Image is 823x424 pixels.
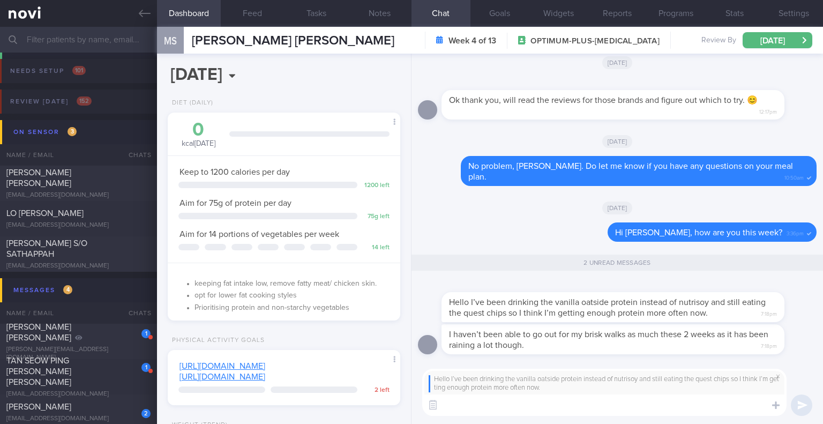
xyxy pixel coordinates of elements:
div: 0 [178,121,219,139]
div: [PERSON_NAME][EMAIL_ADDRESS][DOMAIN_NAME] [6,346,151,362]
span: [DATE] [602,135,633,148]
button: [DATE] [743,32,812,48]
div: 2 [141,409,151,418]
div: On sensor [11,125,79,139]
div: [EMAIL_ADDRESS][DOMAIN_NAME] [6,221,151,229]
span: 101 [72,66,86,75]
div: [EMAIL_ADDRESS][DOMAIN_NAME] [6,415,151,423]
div: Physical Activity Goals [168,337,265,345]
span: Ok thank you, will read the reviews for those brands and figure out which to try. 😊 [449,96,758,105]
div: 75 g left [363,213,390,221]
div: Messages [11,283,75,297]
div: kcal [DATE] [178,121,219,149]
span: Keep to 1200 calories per day [179,168,290,176]
span: LO [PERSON_NAME] [6,209,84,218]
span: 12:17pm [759,106,777,116]
div: 1 [141,363,151,372]
a: [URL][DOMAIN_NAME] [179,373,265,381]
strong: Week 4 of 13 [448,35,496,46]
div: MS [154,20,186,62]
div: 2 left [363,386,390,395]
span: No problem, [PERSON_NAME]. Do let me know if you have any questions on your meal plan. [468,162,793,181]
span: 3 [68,127,77,136]
div: 14 left [363,244,390,252]
div: Review [DATE] [8,94,94,109]
span: [DATE] [602,56,633,69]
div: Chats [114,302,157,324]
div: Needs setup [8,64,88,78]
div: [EMAIL_ADDRESS][DOMAIN_NAME] [6,262,151,270]
span: Hi [PERSON_NAME], how are you this week? [615,228,782,237]
div: [EMAIL_ADDRESS][DOMAIN_NAME] [6,390,151,398]
div: Hello I’ve been drinking the vanilla oatside protein instead of nutrisoy and still eating the que... [429,375,780,393]
a: [URL][DOMAIN_NAME] [179,362,265,370]
span: Review By [701,36,736,46]
span: 7:18pm [761,308,777,318]
li: keeping fat intake low, remove fatty meat/ chicken skin. [194,277,390,289]
span: 3:36pm [787,227,804,237]
span: [PERSON_NAME] [PERSON_NAME] [192,34,394,47]
div: 1200 left [363,182,390,190]
span: 4 [63,285,72,294]
div: Diet (Daily) [168,99,213,107]
span: [PERSON_NAME] [PERSON_NAME] [6,323,71,342]
span: I haven’t been able to go out for my brisk walks as much these 2 weeks as it has been raining a l... [449,330,768,349]
div: Chats [114,144,157,166]
span: OPTIMUM-PLUS-[MEDICAL_DATA] [530,36,659,47]
span: [DATE] [602,202,633,214]
span: 7:18pm [761,340,777,350]
span: Hello I’ve been drinking the vanilla oatside protein instead of nutrisoy and still eating the que... [449,298,766,317]
span: 152 [77,96,92,106]
span: 10:50am [784,172,804,182]
span: Aim for 14 portions of vegetables per week [179,230,339,239]
span: [PERSON_NAME] [PERSON_NAME] [6,168,71,188]
li: Prioritising protein and non-starchy vegetables [194,301,390,313]
div: 1 [141,329,151,338]
span: [PERSON_NAME] S/O SATHAPPAH [6,239,87,258]
span: TAN SEOW PING [PERSON_NAME] [PERSON_NAME] [6,356,71,386]
div: [EMAIL_ADDRESS][DOMAIN_NAME] [6,191,151,199]
span: Aim for 75g of protein per day [179,199,291,207]
span: [PERSON_NAME] [6,403,71,411]
li: opt for lower fat cooking styles [194,288,390,301]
